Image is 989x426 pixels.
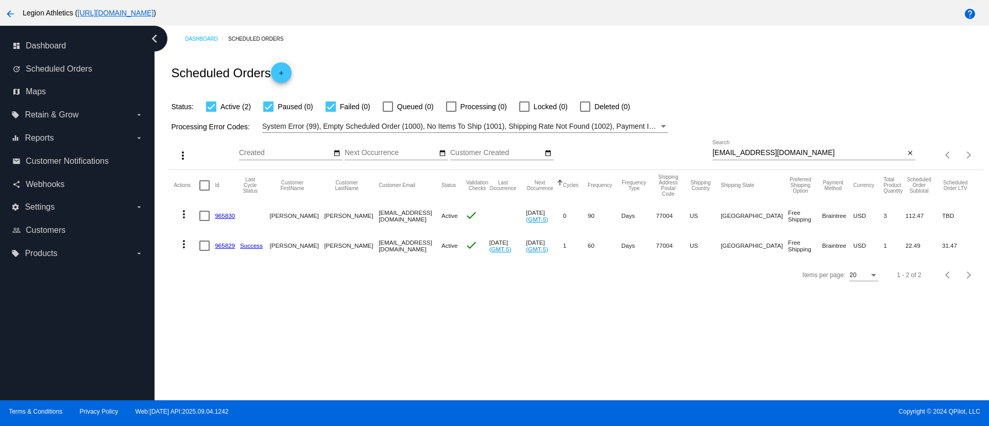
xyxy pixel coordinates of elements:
a: dashboard Dashboard [12,38,143,54]
span: Active (2) [220,100,251,113]
mat-icon: check [465,209,478,221]
mat-cell: 90 [588,201,621,231]
mat-cell: [PERSON_NAME] [270,201,325,231]
button: Change sorting for ShippingPostcode [656,174,680,197]
mat-icon: more_vert [177,149,189,162]
span: Active [441,242,458,249]
mat-cell: 60 [588,231,621,261]
mat-cell: 77004 [656,201,690,231]
a: Scheduled Orders [228,31,293,47]
span: Webhooks [26,180,64,189]
i: update [12,65,21,73]
mat-cell: Days [621,231,656,261]
a: 965830 [215,212,235,219]
a: Success [240,242,263,249]
mat-cell: Free Shipping [788,201,822,231]
span: Status: [171,103,194,111]
a: [URL][DOMAIN_NAME] [78,9,154,17]
i: local_offer [11,249,20,258]
mat-icon: arrow_back [4,8,16,20]
a: people_outline Customers [12,222,143,238]
button: Change sorting for ShippingCountry [690,180,711,191]
i: arrow_drop_down [135,134,143,142]
mat-icon: close [907,149,914,158]
span: Customers [26,226,65,235]
i: chevron_left [146,30,163,47]
mat-cell: [GEOGRAPHIC_DATA] [721,201,788,231]
mat-icon: date_range [439,149,446,158]
a: (GMT-5) [489,246,511,252]
span: Deleted (0) [594,100,630,113]
button: Previous page [938,145,959,165]
span: Failed (0) [340,100,370,113]
mat-header-cell: Total Product Quantity [883,170,906,201]
button: Previous page [938,265,959,285]
button: Change sorting for NextOccurrenceUtc [526,180,554,191]
mat-cell: [PERSON_NAME] [324,201,379,231]
button: Next page [959,265,979,285]
span: Scheduled Orders [26,64,92,74]
mat-icon: more_vert [178,238,190,250]
mat-icon: date_range [333,149,340,158]
span: Maps [26,87,46,96]
mat-icon: check [465,239,478,251]
mat-cell: [DATE] [489,231,526,261]
i: dashboard [12,42,21,50]
button: Change sorting for PreferredShippingOption [788,177,813,194]
mat-cell: Free Shipping [788,231,822,261]
mat-cell: [PERSON_NAME] [270,231,325,261]
mat-cell: [DATE] [526,231,563,261]
a: email Customer Notifications [12,153,143,169]
mat-icon: more_vert [178,208,190,220]
mat-header-cell: Actions [174,170,199,201]
span: Active [441,212,458,219]
span: Copyright © 2024 QPilot, LLC [503,408,980,415]
mat-cell: USD [854,201,884,231]
i: arrow_drop_down [135,249,143,258]
a: share Webhooks [12,176,143,193]
span: Retain & Grow [25,110,78,120]
button: Change sorting for FrequencyType [621,180,646,191]
mat-cell: 0 [563,201,588,231]
i: map [12,88,21,96]
span: 20 [849,271,856,279]
button: Change sorting for Status [441,182,456,189]
button: Next page [959,145,979,165]
mat-cell: [EMAIL_ADDRESS][DOMAIN_NAME] [379,231,441,261]
span: Customer Notifications [26,157,109,166]
mat-cell: [GEOGRAPHIC_DATA] [721,231,788,261]
i: settings [11,203,20,211]
span: Paused (0) [278,100,313,113]
mat-cell: 1 [563,231,588,261]
input: Customer Created [450,149,543,157]
div: 1 - 2 of 2 [897,271,921,279]
h2: Scheduled Orders [171,62,291,83]
button: Change sorting for CustomerFirstName [270,180,315,191]
a: 965829 [215,242,235,249]
mat-select: Filter by Processing Error Codes [262,120,668,133]
a: Web:[DATE] API:2025.09.04.1242 [135,408,229,415]
button: Change sorting for Id [215,182,219,189]
mat-icon: date_range [544,149,552,158]
button: Change sorting for LastProcessingCycleId [240,177,261,194]
a: (GMT-5) [526,246,548,252]
button: Change sorting for Subtotal [906,177,933,194]
i: email [12,157,21,165]
button: Change sorting for ShippingState [721,182,754,189]
mat-cell: Braintree [822,231,854,261]
mat-cell: 112.47 [906,201,942,231]
input: Created [239,149,332,157]
span: Processing Error Codes: [171,123,250,131]
a: Terms & Conditions [9,408,62,415]
a: map Maps [12,83,143,100]
button: Change sorting for LastOccurrenceUtc [489,180,517,191]
mat-cell: 1 [883,231,906,261]
span: Dashboard [26,41,66,50]
mat-select: Items per page: [849,272,878,279]
button: Change sorting for CustomerEmail [379,182,415,189]
mat-cell: [PERSON_NAME] [324,231,379,261]
button: Change sorting for PaymentMethod.Type [822,180,844,191]
mat-cell: [EMAIL_ADDRESS][DOMAIN_NAME] [379,201,441,231]
i: arrow_drop_down [135,203,143,211]
input: Search [712,149,905,157]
